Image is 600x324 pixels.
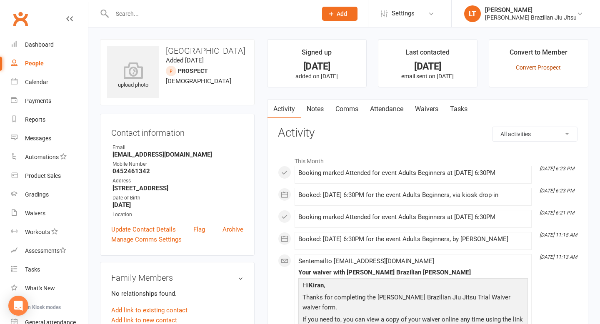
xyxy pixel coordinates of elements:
span: [DEMOGRAPHIC_DATA] [166,77,231,85]
div: Messages [25,135,51,142]
div: Date of Birth [112,194,243,202]
div: Tasks [25,266,40,273]
div: Reports [25,116,45,123]
div: Booking marked Attended for event Adults Beginners at [DATE] 6:30PM [298,169,528,177]
h3: [GEOGRAPHIC_DATA] [107,46,247,55]
div: Booked: [DATE] 6:30PM for the event Adults Beginners, via kiosk drop-in [298,192,528,199]
i: [DATE] 6:23 PM [540,188,574,194]
div: Assessments [25,247,66,254]
a: Messages [11,129,88,148]
div: upload photo [107,62,159,90]
i: [DATE] 6:23 PM [540,166,574,172]
a: Flag [193,224,205,234]
a: Convert Prospect [516,64,561,71]
div: Calendar [25,79,48,85]
a: Workouts [11,223,88,242]
div: Booking marked Attended for event Adults Beginners at [DATE] 6:30PM [298,214,528,221]
a: Assessments [11,242,88,260]
h3: Family Members [111,273,243,282]
p: email sent on [DATE] [386,73,470,80]
p: Hi , [300,280,526,292]
a: Attendance [364,100,409,119]
div: Payments [25,97,51,104]
a: Activity [267,100,301,119]
div: Email [112,144,243,152]
a: Notes [301,100,330,119]
div: Location [112,211,243,219]
div: People [25,60,44,67]
div: Gradings [25,191,49,198]
strong: [DATE] [112,201,243,209]
snap: prospect [178,67,208,74]
p: Thanks for completing the [PERSON_NAME] Brazilian Jiu Jitsu Trial Waiver waiver form. [300,292,526,314]
a: Waivers [409,100,444,119]
div: Open Intercom Messenger [8,296,28,316]
a: Archive [222,224,243,234]
a: Product Sales [11,167,88,185]
a: Clubworx [10,8,31,29]
div: Booked: [DATE] 6:30PM for the event Adults Beginners, by [PERSON_NAME] [298,236,528,243]
h3: Contact information [111,125,243,137]
strong: 0452461342 [112,167,243,175]
div: Last contacted [405,47,450,62]
a: Manage Comms Settings [111,234,182,244]
span: Settings [392,4,415,23]
div: Workouts [25,229,50,235]
a: Calendar [11,73,88,92]
div: [DATE] [386,62,470,71]
i: [DATE] 6:21 PM [540,210,574,216]
div: LT [464,5,481,22]
strong: [EMAIL_ADDRESS][DOMAIN_NAME] [112,151,243,158]
p: No relationships found. [111,289,243,299]
input: Search... [110,8,311,20]
a: Add link to existing contact [111,305,187,315]
i: [DATE] 11:13 AM [540,254,577,260]
span: Add [337,10,347,17]
strong: Kiran [309,282,324,289]
strong: [STREET_ADDRESS] [112,184,243,192]
span: Sent email to [EMAIL_ADDRESS][DOMAIN_NAME] [298,257,434,265]
a: Dashboard [11,35,88,54]
a: Update Contact Details [111,224,176,234]
a: People [11,54,88,73]
i: [DATE] 11:15 AM [540,232,577,238]
div: Signed up [302,47,332,62]
div: What's New [25,285,55,292]
a: Automations [11,148,88,167]
div: Convert to Member [510,47,567,62]
a: Comms [330,100,364,119]
div: Mobile Number [112,160,243,168]
div: [DATE] [275,62,359,71]
h3: Activity [278,127,577,140]
a: Reports [11,110,88,129]
div: Automations [25,154,59,160]
a: Gradings [11,185,88,204]
div: Your waiver with [PERSON_NAME] Brazilian [PERSON_NAME] [298,269,528,276]
a: What's New [11,279,88,298]
a: Tasks [444,100,473,119]
button: Add [322,7,357,21]
p: added on [DATE] [275,73,359,80]
div: Waivers [25,210,45,217]
div: [PERSON_NAME] Brazilian Jiu Jitsu [485,14,577,21]
a: Waivers [11,204,88,223]
time: Added [DATE] [166,57,204,64]
div: Product Sales [25,172,61,179]
div: Address [112,177,243,185]
a: Tasks [11,260,88,279]
div: [PERSON_NAME] [485,6,577,14]
li: This Month [278,152,577,166]
div: Dashboard [25,41,54,48]
a: Payments [11,92,88,110]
